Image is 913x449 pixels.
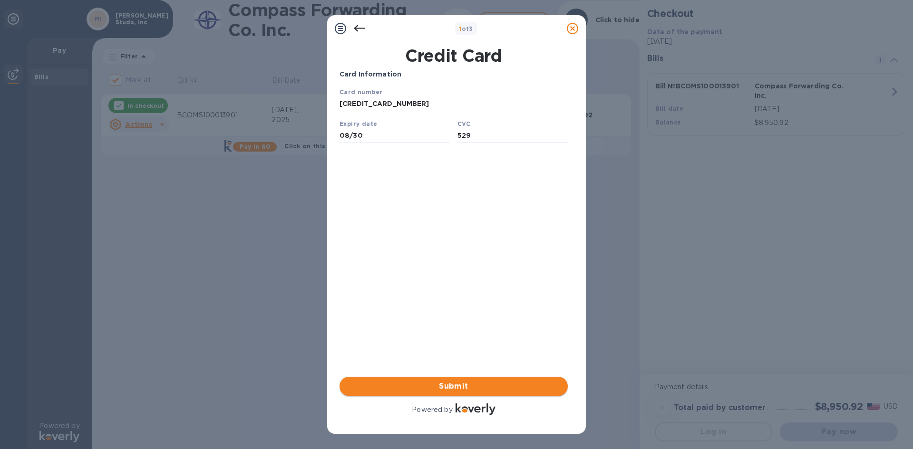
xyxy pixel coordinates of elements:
[336,46,572,66] h1: Credit Card
[340,87,568,145] iframe: Your browser does not support iframes
[347,381,560,392] span: Submit
[340,70,401,78] b: Card Information
[459,25,473,32] b: of 3
[340,377,568,396] button: Submit
[456,403,495,415] img: Logo
[459,25,461,32] span: 1
[412,405,452,415] p: Powered by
